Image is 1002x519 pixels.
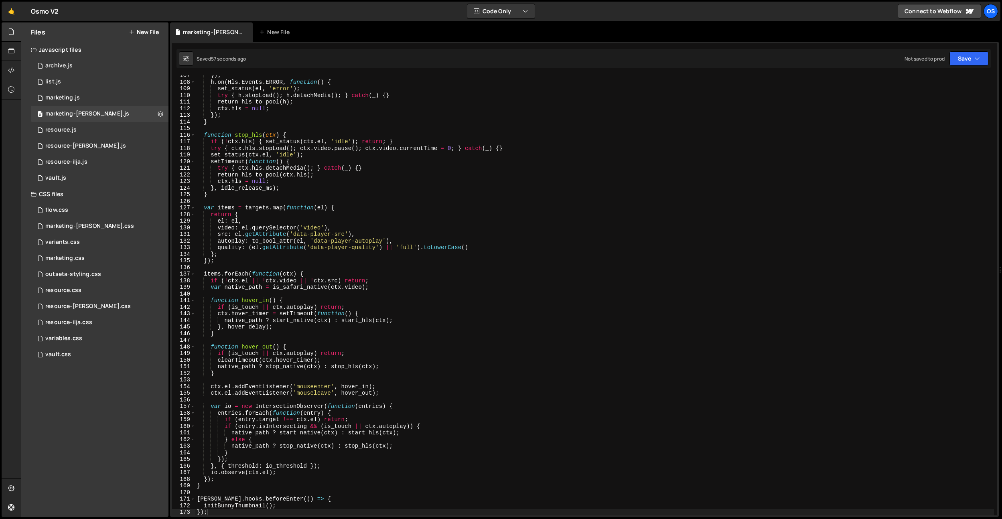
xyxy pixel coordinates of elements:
[45,223,134,230] div: marketing-[PERSON_NAME].css
[31,347,168,363] div: 16596/45153.css
[172,205,195,211] div: 127
[31,106,168,122] div: 16596/45424.js
[172,72,195,79] div: 107
[172,430,195,436] div: 161
[211,55,246,62] div: 57 seconds ago
[31,314,168,330] div: 16596/46198.css
[172,377,195,383] div: 153
[45,207,68,214] div: flow.css
[31,234,168,250] div: 16596/45511.css
[31,6,59,16] div: Osmo V2
[172,85,195,92] div: 109
[31,330,168,347] div: 16596/45154.css
[172,297,195,304] div: 141
[31,122,168,138] div: 16596/46183.js
[45,255,85,262] div: marketing.css
[45,110,129,118] div: marketing-[PERSON_NAME].js
[172,119,195,126] div: 114
[31,28,45,36] h2: Files
[172,172,195,178] div: 122
[172,191,195,198] div: 125
[45,271,101,278] div: outseta-styling.css
[172,410,195,417] div: 158
[172,476,195,483] div: 168
[31,266,168,282] div: 16596/45156.css
[45,239,80,246] div: variants.css
[172,403,195,410] div: 157
[172,231,195,238] div: 131
[21,186,168,202] div: CSS files
[172,483,195,489] div: 169
[172,456,195,463] div: 165
[45,62,73,69] div: archive.js
[172,105,195,112] div: 112
[172,436,195,443] div: 162
[949,51,988,66] button: Save
[45,287,81,294] div: resource.css
[31,250,168,266] div: 16596/45446.css
[172,165,195,172] div: 121
[172,304,195,311] div: 142
[172,158,195,165] div: 120
[31,58,168,74] div: 16596/46210.js
[172,509,195,516] div: 173
[172,496,195,503] div: 171
[172,225,195,231] div: 130
[31,282,168,298] div: 16596/46199.css
[45,335,82,342] div: variables.css
[172,79,195,86] div: 108
[172,503,195,509] div: 172
[172,211,195,218] div: 128
[45,78,61,85] div: list.js
[45,142,126,150] div: resource-[PERSON_NAME].js
[172,370,195,377] div: 152
[172,291,195,298] div: 140
[172,390,195,397] div: 155
[172,310,195,317] div: 143
[172,278,195,284] div: 138
[45,94,80,101] div: marketing.js
[898,4,981,18] a: Connect to Webflow
[197,55,246,62] div: Saved
[172,125,195,132] div: 115
[172,423,195,430] div: 160
[31,218,168,234] div: 16596/46284.css
[45,158,87,166] div: resource-ilja.js
[172,383,195,390] div: 154
[172,238,195,245] div: 132
[31,298,168,314] div: 16596/46196.css
[984,4,998,18] a: Os
[172,112,195,119] div: 113
[172,357,195,364] div: 150
[172,145,195,152] div: 118
[172,363,195,370] div: 151
[172,251,195,258] div: 134
[129,29,159,35] button: New File
[467,4,535,18] button: Code Only
[183,28,243,36] div: marketing-[PERSON_NAME].js
[21,42,168,58] div: Javascript files
[172,264,195,271] div: 136
[172,344,195,351] div: 148
[259,28,293,36] div: New File
[172,397,195,403] div: 156
[172,284,195,291] div: 139
[172,99,195,105] div: 111
[172,218,195,225] div: 129
[45,319,92,326] div: resource-ilja.css
[172,469,195,476] div: 167
[172,178,195,185] div: 123
[31,154,168,170] div: 16596/46195.js
[31,138,168,154] div: 16596/46194.js
[38,112,43,118] span: 0
[905,55,945,62] div: Not saved to prod
[172,152,195,158] div: 119
[172,185,195,192] div: 124
[172,350,195,357] div: 149
[31,74,168,90] div: 16596/45151.js
[172,337,195,344] div: 147
[45,174,66,182] div: vault.js
[172,463,195,470] div: 166
[172,132,195,139] div: 116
